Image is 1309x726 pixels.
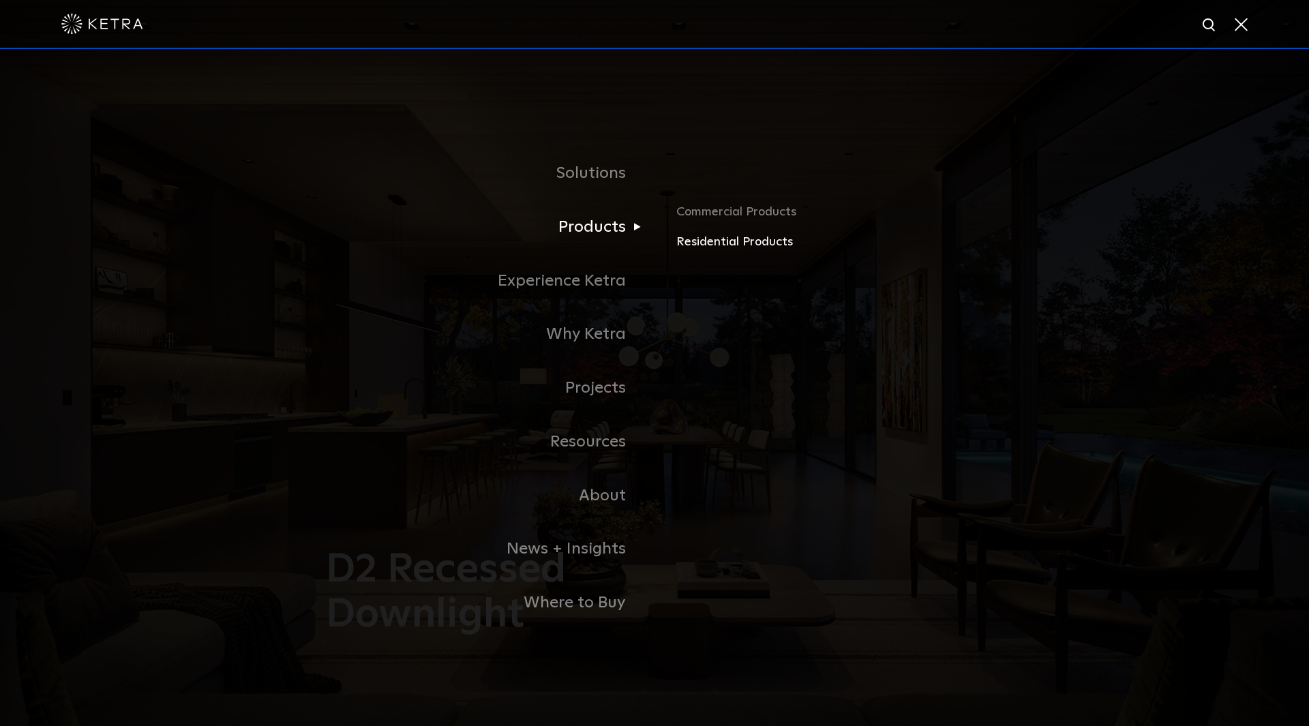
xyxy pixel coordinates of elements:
[314,254,654,308] a: Experience Ketra
[314,147,654,200] a: Solutions
[314,469,654,523] a: About
[676,232,995,252] a: Residential Products
[676,202,995,232] a: Commercial Products
[314,415,654,469] a: Resources
[1201,17,1218,34] img: search icon
[314,522,654,576] a: News + Insights
[61,14,143,34] img: ketra-logo-2019-white
[314,200,654,254] a: Products
[314,361,654,415] a: Projects
[314,576,654,630] a: Where to Buy
[314,307,654,361] a: Why Ketra
[314,147,995,630] div: Navigation Menu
